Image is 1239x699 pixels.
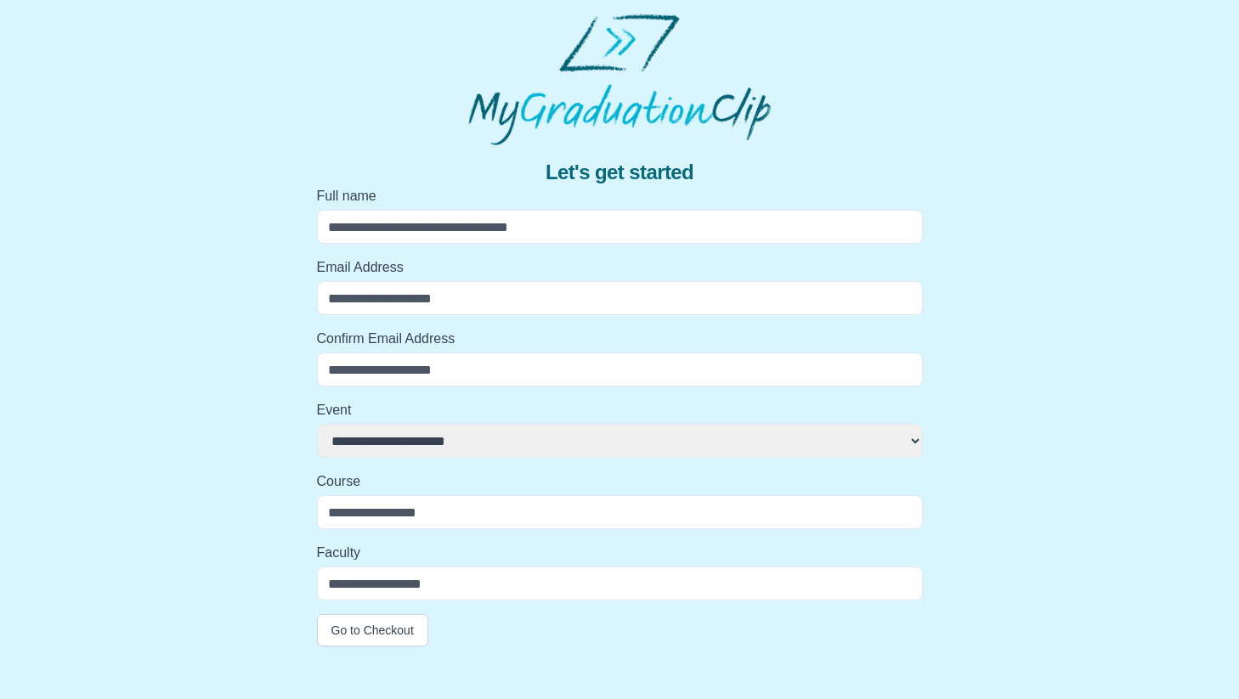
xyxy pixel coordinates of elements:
label: Email Address [317,257,923,278]
label: Course [317,471,923,492]
img: MyGraduationClip [468,14,772,145]
span: Let's get started [546,159,693,186]
label: Faculty [317,543,923,563]
label: Confirm Email Address [317,329,923,349]
label: Full name [317,186,923,206]
label: Event [317,400,923,420]
button: Go to Checkout [317,614,428,646]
